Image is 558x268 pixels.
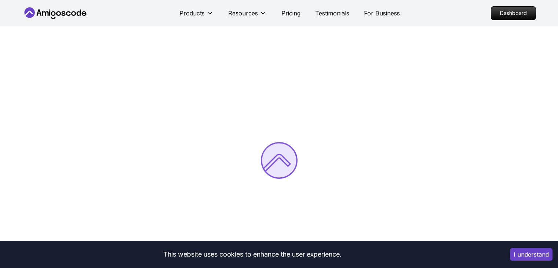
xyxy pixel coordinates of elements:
[513,222,558,257] iframe: chat widget
[228,9,258,18] p: Resources
[510,248,552,261] button: Accept cookies
[179,9,205,18] p: Products
[281,9,300,18] a: Pricing
[491,7,536,20] p: Dashboard
[179,9,214,23] button: Products
[315,9,349,18] a: Testimonials
[228,9,267,23] button: Resources
[6,246,499,262] div: This website uses cookies to enhance the user experience.
[491,6,536,20] a: Dashboard
[364,9,400,18] a: For Business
